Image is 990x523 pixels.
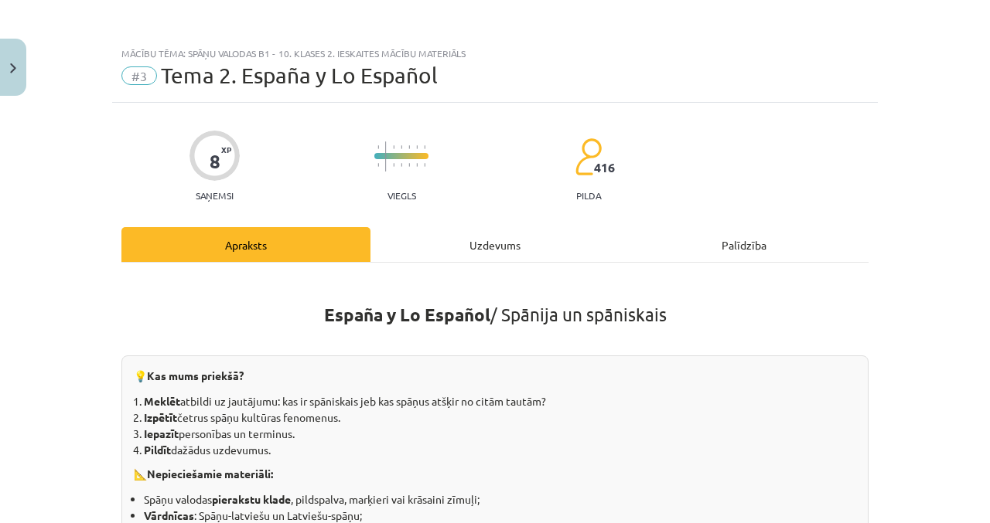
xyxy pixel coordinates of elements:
img: icon-short-line-57e1e144782c952c97e751825c79c345078a6d821885a25fce030b3d8c18986b.svg [416,145,418,149]
div: Palīdzība [620,227,869,262]
p: Saņemsi [189,190,240,201]
strong: Kas mums priekšā? [147,368,244,382]
strong: Nepieciešamie materiāli: [147,467,273,481]
p: 📐 [134,466,856,482]
strong: pierakstu klade [212,492,291,506]
img: icon-short-line-57e1e144782c952c97e751825c79c345078a6d821885a25fce030b3d8c18986b.svg [401,145,402,149]
li: dažādus uzdevumus. [144,442,856,458]
strong: Vārdnīcas [144,508,194,522]
div: Uzdevums [370,227,620,262]
div: Apraksts [121,227,370,262]
p: 💡 [134,368,856,384]
img: icon-short-line-57e1e144782c952c97e751825c79c345078a6d821885a25fce030b3d8c18986b.svg [408,145,410,149]
span: XP [221,145,231,154]
img: icon-close-lesson-0947bae3869378f0d4975bcd49f059093ad1ed9edebbc8119c70593378902aed.svg [10,63,16,73]
h1: / Spānija un spāniskais [121,277,869,325]
strong: Pildīt [144,443,171,457]
span: 416 [594,161,615,175]
li: Spāņu valodas , pildspalva, marķieri vai krāsaini zīmuļi; [144,491,856,508]
img: icon-short-line-57e1e144782c952c97e751825c79c345078a6d821885a25fce030b3d8c18986b.svg [424,145,425,149]
div: 8 [210,151,220,172]
img: icon-short-line-57e1e144782c952c97e751825c79c345078a6d821885a25fce030b3d8c18986b.svg [377,163,379,167]
p: Viegls [387,190,416,201]
img: icon-short-line-57e1e144782c952c97e751825c79c345078a6d821885a25fce030b3d8c18986b.svg [393,145,394,149]
span: #3 [121,66,157,85]
strong: Iepazīt [144,426,179,440]
li: personības un terminus. [144,426,856,442]
strong: España y Lo Español [324,304,490,326]
span: Tema 2. España y Lo Español [161,63,438,88]
img: icon-short-line-57e1e144782c952c97e751825c79c345078a6d821885a25fce030b3d8c18986b.svg [401,163,402,167]
img: icon-short-line-57e1e144782c952c97e751825c79c345078a6d821885a25fce030b3d8c18986b.svg [377,145,379,149]
img: icon-short-line-57e1e144782c952c97e751825c79c345078a6d821885a25fce030b3d8c18986b.svg [393,163,394,167]
img: students-c634bb4e5e11cddfef0936a35e636f08e4e9abd3cc4e673bd6f9a4125e45ecb1.svg [575,138,602,176]
strong: Meklēt [144,394,180,408]
strong: Izpētīt [144,410,177,424]
p: pilda [576,190,601,201]
img: icon-short-line-57e1e144782c952c97e751825c79c345078a6d821885a25fce030b3d8c18986b.svg [416,163,418,167]
div: Mācību tēma: Spāņu valodas b1 - 10. klases 2. ieskaites mācību materiāls [121,48,869,59]
img: icon-long-line-d9ea69661e0d244f92f715978eff75569469978d946b2353a9bb055b3ed8787d.svg [385,141,387,172]
li: atbildi uz jautājumu: kas ir spāniskais jeb kas spāņus atšķir no citām tautām? [144,393,856,409]
img: icon-short-line-57e1e144782c952c97e751825c79c345078a6d821885a25fce030b3d8c18986b.svg [424,163,425,167]
img: icon-short-line-57e1e144782c952c97e751825c79c345078a6d821885a25fce030b3d8c18986b.svg [408,163,410,167]
li: četrus spāņu kultūras fenomenus. [144,409,856,426]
